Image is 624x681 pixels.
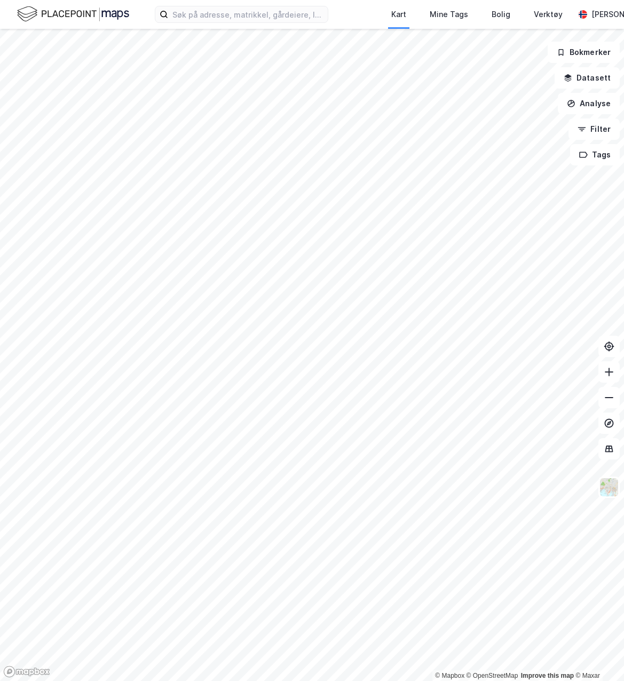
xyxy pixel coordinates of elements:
[555,67,620,89] button: Datasett
[435,672,464,679] a: Mapbox
[3,666,50,678] a: Mapbox homepage
[571,630,624,681] iframe: Chat Widget
[168,6,328,22] input: Søk på adresse, matrikkel, gårdeiere, leietakere eller personer
[17,5,129,23] img: logo.f888ab2527a4732fd821a326f86c7f29.svg
[534,8,563,21] div: Verktøy
[467,672,518,679] a: OpenStreetMap
[570,144,620,165] button: Tags
[558,93,620,114] button: Analyse
[548,42,620,63] button: Bokmerker
[599,477,619,497] img: Z
[568,118,620,140] button: Filter
[492,8,510,21] div: Bolig
[391,8,406,21] div: Kart
[521,672,574,679] a: Improve this map
[430,8,468,21] div: Mine Tags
